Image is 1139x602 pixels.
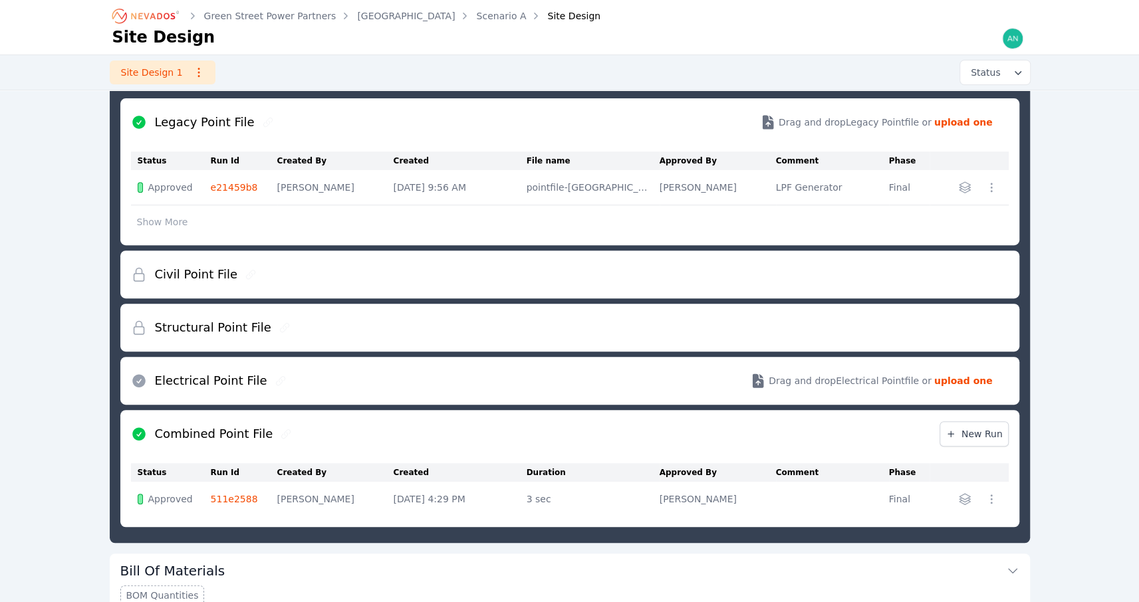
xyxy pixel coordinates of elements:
[277,170,394,205] td: [PERSON_NAME]
[155,265,237,284] h2: Civil Point File
[211,182,258,193] a: e21459b8
[131,151,211,170] th: Status
[529,9,600,23] div: Site Design
[940,421,1009,447] a: New Run
[277,463,394,482] th: Created By
[120,553,1019,585] button: Bill Of Materials
[889,492,923,506] div: Final
[148,181,193,194] span: Approved
[660,463,776,482] th: Approved By
[211,494,258,504] a: 511e2588
[394,463,527,482] th: Created
[960,60,1030,84] button: Status
[934,116,993,129] strong: upload one
[155,113,255,132] h2: Legacy Point File
[946,427,1003,441] span: New Run
[934,374,993,387] strong: upload one
[527,492,653,506] div: 3 sec
[148,492,193,506] span: Approved
[112,27,215,48] h1: Site Design
[660,170,776,205] td: [PERSON_NAME]
[527,463,660,482] th: Duration
[155,371,267,390] h2: Electrical Point File
[660,482,776,516] td: [PERSON_NAME]
[776,463,889,482] th: Comment
[776,151,889,170] th: Comment
[211,151,277,170] th: Run Id
[110,36,1030,543] div: Point FilesLegacy Point FileCivil Point FileStructural Point FileElectrical Point FileCombined Po...
[277,482,394,516] td: [PERSON_NAME]
[476,9,526,23] a: Scenario A
[744,104,1009,141] button: Drag and dropLegacy Pointfile or upload one
[110,60,215,84] a: Site Design 1
[776,181,882,194] div: LPF Generator
[769,374,932,387] span: Drag and drop Electrical Point file or
[357,9,455,23] a: [GEOGRAPHIC_DATA]
[131,463,211,482] th: Status
[889,463,930,482] th: Phase
[734,362,1009,399] button: Drag and dropElectrical Pointfile or upload one
[211,463,277,482] th: Run Id
[277,151,394,170] th: Created By
[394,170,527,205] td: [DATE] 9:56 AM
[394,151,527,170] th: Created
[204,9,336,23] a: Green Street Power Partners
[660,151,776,170] th: Approved By
[779,116,932,129] span: Drag and drop Legacy Point file or
[527,151,660,170] th: File name
[965,66,1001,79] span: Status
[155,318,271,337] h2: Structural Point File
[120,561,225,580] h3: Bill Of Materials
[155,425,273,443] h2: Combined Point File
[112,5,601,27] nav: Breadcrumb
[394,482,527,516] td: [DATE] 4:29 PM
[527,181,653,194] div: pointfile-[GEOGRAPHIC_DATA]-02.csv
[126,589,199,602] span: BOM Quantities
[1002,28,1023,49] img: andrew@nevados.solar
[131,209,194,235] button: Show More
[889,151,930,170] th: Phase
[889,181,923,194] div: Final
